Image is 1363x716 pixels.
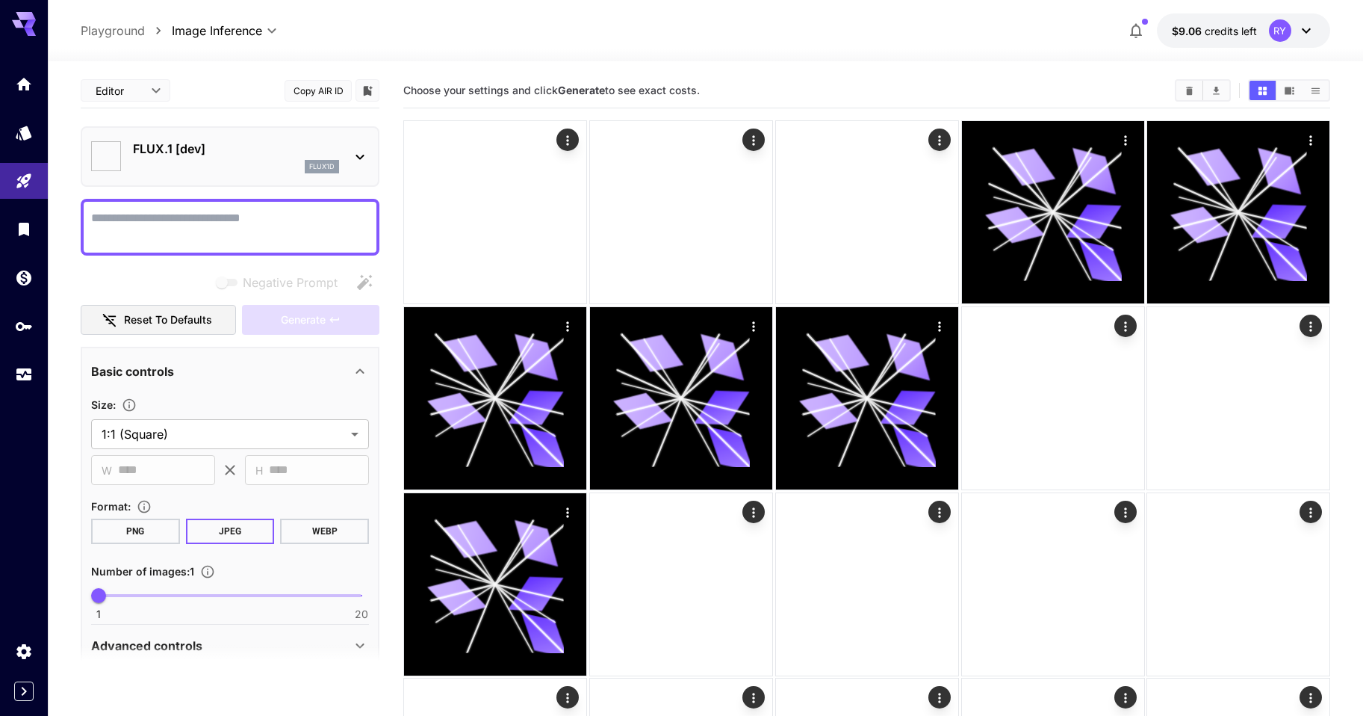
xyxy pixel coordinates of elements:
[15,642,33,661] div: Settings
[243,274,338,291] span: Negative Prompt
[742,501,764,523] div: Actions
[15,365,33,384] div: Usage
[15,220,33,238] div: Library
[1114,315,1136,337] div: Actions
[742,129,764,151] div: Actions
[15,317,33,336] div: API Keys
[1205,25,1257,37] span: credits left
[928,129,950,151] div: Actions
[1172,23,1257,39] div: $9.05906
[213,273,350,291] span: Negative prompts are not compatible with the selected model.
[102,425,345,443] span: 1:1 (Square)
[15,268,33,287] div: Wallet
[91,519,180,544] button: PNG
[556,501,579,523] div: Actions
[1172,25,1205,37] span: $9.06
[928,315,950,337] div: Actions
[91,354,369,389] div: Basic controls
[928,501,950,523] div: Actions
[91,362,174,380] p: Basic controls
[403,84,700,96] span: Choose your settings and click to see exact costs.
[14,682,34,701] button: Expand sidebar
[131,499,158,514] button: Choose the file format for the output image.
[255,462,263,479] span: H
[928,686,950,709] div: Actions
[81,305,236,336] button: Reset to defaults
[116,398,143,413] button: Adjust the dimensions of the generated image by specifying its width and height in pixels, or sel...
[1249,81,1276,100] button: Show media in grid view
[742,315,764,337] div: Actions
[194,564,221,579] button: Specify how many images to generate in a single request. Each image generation will be charged se...
[1300,129,1322,151] div: Actions
[1175,79,1231,102] div: Clear AllDownload All
[81,22,172,40] nav: breadcrumb
[285,80,352,102] button: Copy AIR ID
[309,161,335,172] p: flux1d
[1157,13,1330,48] button: $9.05906RY
[556,129,579,151] div: Actions
[355,607,368,622] span: 20
[1248,79,1330,102] div: Show media in grid viewShow media in video viewShow media in list view
[91,637,202,655] p: Advanced controls
[133,140,339,158] p: FLUX.1 [dev]
[15,123,33,142] div: Models
[1114,686,1136,709] div: Actions
[1300,686,1322,709] div: Actions
[186,519,275,544] button: JPEG
[1176,81,1202,100] button: Clear All
[91,134,369,179] div: FLUX.1 [dev]flux1d
[102,462,112,479] span: W
[361,81,374,99] button: Add to library
[91,500,131,513] span: Format :
[1114,129,1136,151] div: Actions
[1269,19,1291,42] div: RY
[91,565,194,578] span: Number of images : 1
[556,315,579,337] div: Actions
[15,75,33,93] div: Home
[1203,81,1229,100] button: Download All
[1114,501,1136,523] div: Actions
[280,519,369,544] button: WEBP
[556,686,579,709] div: Actions
[558,84,605,96] b: Generate
[15,172,33,191] div: Playground
[81,22,145,40] a: Playground
[1303,81,1329,100] button: Show media in list view
[96,607,101,622] span: 1
[172,22,262,40] span: Image Inference
[1300,501,1322,523] div: Actions
[91,398,116,411] span: Size :
[742,686,764,709] div: Actions
[1276,81,1303,100] button: Show media in video view
[91,628,369,664] div: Advanced controls
[1300,315,1322,337] div: Actions
[96,83,142,99] span: Editor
